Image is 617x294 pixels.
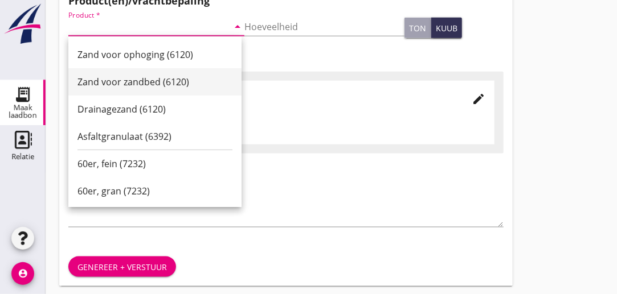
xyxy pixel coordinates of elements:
[11,262,34,285] i: account_circle
[77,130,232,143] div: Asfaltgranulaat (6392)
[68,52,504,67] h2: Certificaten/regelgeving
[68,256,176,277] button: Genereer + verstuur
[87,127,485,139] div: Voldoet aan achtergrondwaarden
[404,18,431,38] button: ton
[77,75,232,89] div: Zand voor zandbed (6120)
[87,114,485,127] div: Milieukwaliteit - Toepasbaarheid
[2,3,43,45] img: logo-small.a267ee39.svg
[77,261,167,273] div: Genereer + verstuur
[77,48,232,61] div: Zand voor ophoging (6120)
[436,22,457,34] div: kuub
[68,167,504,227] textarea: Opmerkingen
[68,18,228,36] input: Product *
[231,20,244,34] i: arrow_drop_down
[409,22,426,34] div: ton
[431,18,462,38] button: kuub
[77,102,232,116] div: Drainagezand (6120)
[77,184,232,198] div: 60er, gran (7232)
[472,92,485,106] i: edit
[244,18,404,36] input: Hoeveelheid
[11,153,34,160] div: Relatie
[87,100,453,112] div: BSB
[87,86,453,100] div: Certificaat
[77,157,232,171] div: 60er, fein (7232)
